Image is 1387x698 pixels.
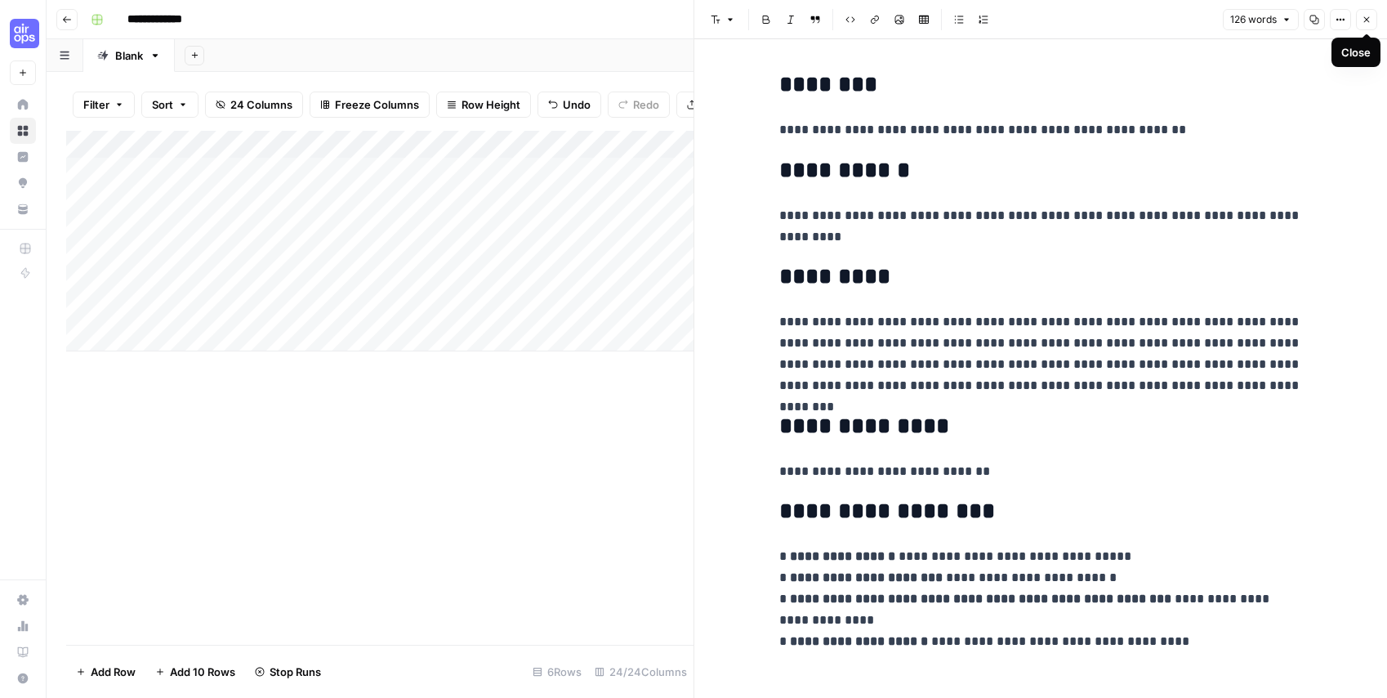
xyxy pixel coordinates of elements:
[10,144,36,170] a: Insights
[10,13,36,54] button: Workspace: September Cohort
[170,664,235,680] span: Add 10 Rows
[1230,12,1277,27] span: 126 words
[335,96,419,113] span: Freeze Columns
[563,96,591,113] span: Undo
[145,659,245,685] button: Add 10 Rows
[152,96,173,113] span: Sort
[270,664,321,680] span: Stop Runs
[608,92,670,118] button: Redo
[10,19,39,48] img: September Cohort Logo
[1341,44,1371,60] div: Close
[205,92,303,118] button: 24 Columns
[310,92,430,118] button: Freeze Columns
[436,92,531,118] button: Row Height
[83,96,109,113] span: Filter
[230,96,292,113] span: 24 Columns
[245,659,331,685] button: Stop Runs
[66,659,145,685] button: Add Row
[1223,9,1299,30] button: 126 words
[537,92,601,118] button: Undo
[526,659,588,685] div: 6 Rows
[10,639,36,665] a: Learning Hub
[10,587,36,613] a: Settings
[588,659,693,685] div: 24/24 Columns
[10,665,36,691] button: Help + Support
[141,92,198,118] button: Sort
[115,47,143,64] div: Blank
[10,118,36,144] a: Browse
[10,613,36,639] a: Usage
[10,170,36,196] a: Opportunities
[10,92,36,118] a: Home
[633,96,659,113] span: Redo
[462,96,520,113] span: Row Height
[10,196,36,222] a: Your Data
[91,664,136,680] span: Add Row
[83,39,175,72] a: Blank
[73,92,135,118] button: Filter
